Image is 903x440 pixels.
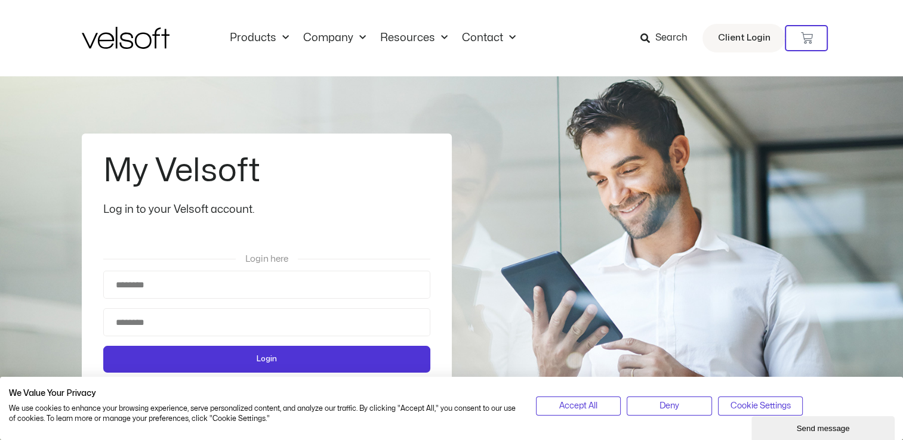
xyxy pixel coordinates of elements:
button: Accept all cookies [536,396,621,416]
span: Client Login [717,30,770,46]
p: We use cookies to enhance your browsing experience, serve personalized content, and analyze our t... [9,404,518,424]
span: Deny [659,399,679,413]
span: Accept All [559,399,597,413]
a: ResourcesMenu Toggle [373,32,455,45]
a: ContactMenu Toggle [455,32,523,45]
button: Deny all cookies [627,396,712,416]
button: Login [103,346,430,373]
span: Login here [245,255,288,264]
nav: Menu [223,32,523,45]
span: Login [257,353,277,365]
a: ProductsMenu Toggle [223,32,296,45]
a: Search [640,28,695,48]
a: CompanyMenu Toggle [296,32,373,45]
a: Client Login [702,24,785,52]
img: Velsoft Training Materials [82,27,169,49]
h2: We Value Your Privacy [9,388,518,399]
span: Search [655,30,687,46]
div: Log in to your Velsoft account. [103,202,430,218]
iframe: chat widget [751,414,897,440]
h2: My Velsoft [103,155,427,187]
button: Adjust cookie preferences [718,396,803,416]
span: Cookie Settings [731,399,791,413]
